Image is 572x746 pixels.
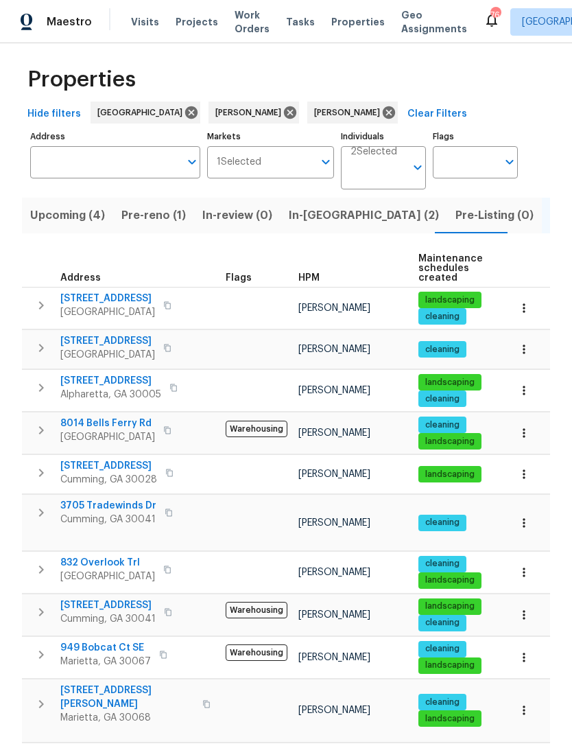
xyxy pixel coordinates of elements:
span: [STREET_ADDRESS] [60,374,161,388]
span: Cumming, GA 30041 [60,513,156,526]
span: [PERSON_NAME] [298,653,370,662]
span: Cumming, GA 30028 [60,473,157,487]
label: Markets [207,132,335,141]
span: Warehousing [226,421,287,437]
span: landscaping [420,436,480,447]
span: Warehousing [226,644,287,661]
span: [STREET_ADDRESS][PERSON_NAME] [60,684,194,711]
span: HPM [298,273,320,283]
span: [GEOGRAPHIC_DATA] [60,570,155,583]
span: [PERSON_NAME] [298,706,370,715]
span: Visits [131,15,159,29]
span: [STREET_ADDRESS] [60,334,155,348]
span: Marietta, GA 30068 [60,711,194,725]
span: cleaning [420,558,465,570]
span: [PERSON_NAME] [298,610,370,620]
span: Address [60,273,101,283]
button: Open [316,152,335,172]
span: 2 Selected [350,146,397,158]
span: Alpharetta, GA 30005 [60,388,161,401]
div: [GEOGRAPHIC_DATA] [91,102,200,124]
span: Properties [27,73,136,86]
span: cleaning [420,311,465,323]
span: landscaping [420,469,480,480]
span: In-[GEOGRAPHIC_DATA] (2) [289,206,439,225]
span: Cumming, GA 30041 [60,612,156,626]
span: [GEOGRAPHIC_DATA] [60,348,155,362]
span: [PERSON_NAME] [298,303,370,313]
span: [PERSON_NAME] [314,106,385,119]
span: Hide filters [27,106,81,123]
span: cleaning [420,697,465,708]
span: 8014 Bells Ferry Rd [60,417,155,430]
span: 832 Overlook Trl [60,556,155,570]
span: Work Orders [235,8,270,36]
span: 949 Bobcat Ct SE [60,641,151,655]
span: [STREET_ADDRESS] [60,292,155,305]
span: [PERSON_NAME] [298,345,370,354]
span: cleaning [420,517,465,528]
button: Hide filters [22,102,86,127]
span: Marietta, GA 30067 [60,655,151,668]
span: Pre-reno (1) [121,206,186,225]
div: [PERSON_NAME] [307,102,398,124]
span: Properties [331,15,385,29]
span: cleaning [420,617,465,629]
span: [PERSON_NAME] [298,568,370,577]
span: cleaning [420,643,465,655]
button: Clear Filters [402,102,473,127]
span: [PERSON_NAME] [215,106,287,119]
span: Warehousing [226,602,287,618]
span: [PERSON_NAME] [298,386,370,395]
span: landscaping [420,601,480,612]
span: [GEOGRAPHIC_DATA] [60,305,155,319]
span: Geo Assignments [401,8,467,36]
span: Maestro [47,15,92,29]
button: Open [408,158,427,177]
button: Open [500,152,519,172]
div: 76 [490,8,500,22]
span: [PERSON_NAME] [298,518,370,528]
label: Address [30,132,200,141]
span: Flags [226,273,252,283]
button: Open [182,152,202,172]
span: landscaping [420,660,480,671]
span: [GEOGRAPHIC_DATA] [60,430,155,444]
span: cleaning [420,393,465,405]
span: Upcoming (4) [30,206,105,225]
div: [PERSON_NAME] [208,102,299,124]
span: landscaping [420,574,480,586]
span: [STREET_ADDRESS] [60,598,156,612]
span: landscaping [420,713,480,725]
span: 1 Selected [217,156,261,168]
span: Clear Filters [407,106,467,123]
span: landscaping [420,294,480,306]
label: Flags [433,132,518,141]
span: In-review (0) [202,206,272,225]
span: [STREET_ADDRESS] [60,459,157,473]
span: [GEOGRAPHIC_DATA] [97,106,188,119]
span: 3705 Tradewinds Dr [60,499,156,513]
span: Projects [176,15,218,29]
span: Maintenance schedules created [418,254,483,283]
span: cleaning [420,419,465,431]
span: [PERSON_NAME] [298,428,370,438]
span: Tasks [286,17,315,27]
span: cleaning [420,344,465,355]
span: [PERSON_NAME] [298,469,370,479]
span: landscaping [420,377,480,388]
label: Individuals [341,132,426,141]
span: Pre-Listing (0) [455,206,534,225]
